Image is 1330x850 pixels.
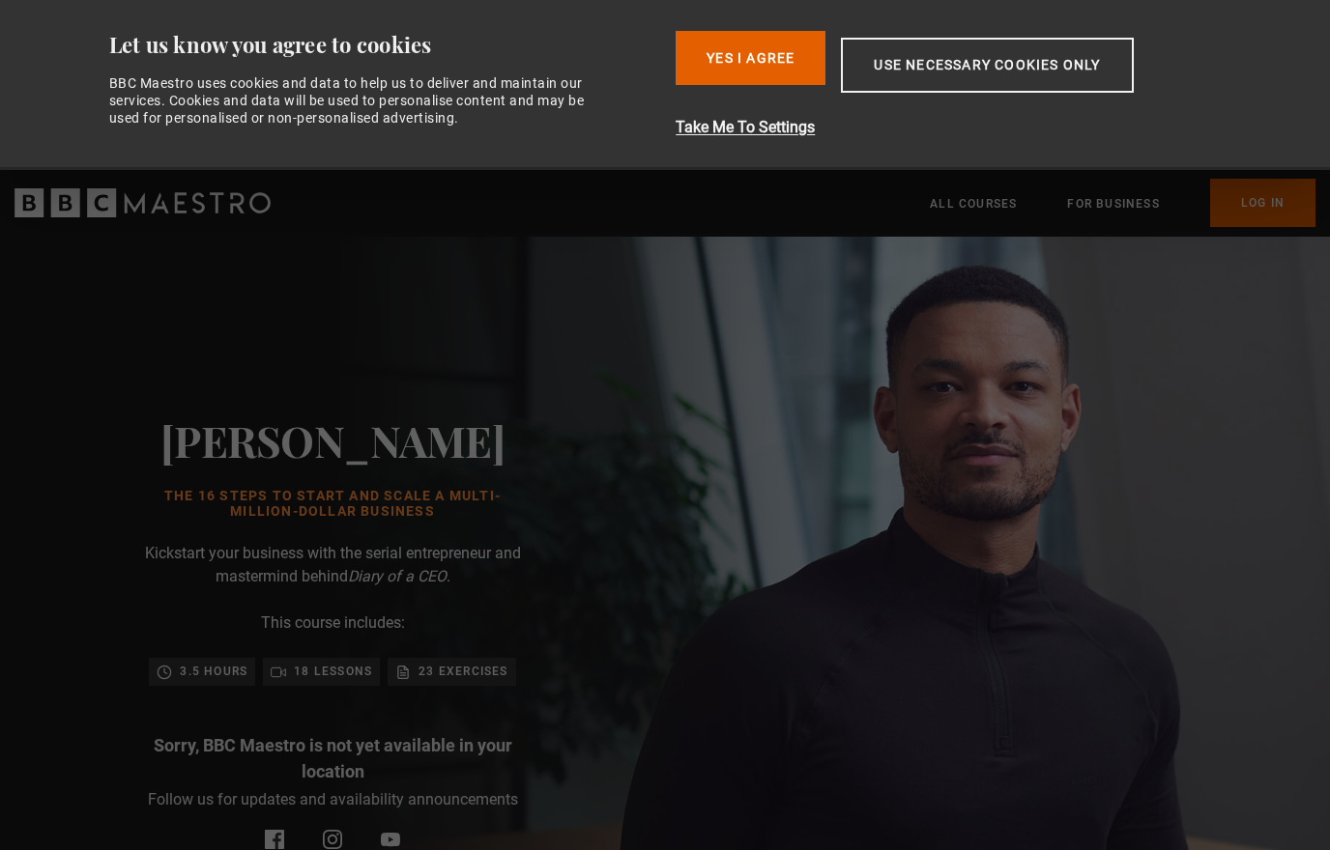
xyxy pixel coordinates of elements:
div: Let us know you agree to cookies [109,31,661,59]
p: Sorry, BBC Maestro is not yet available in your location [139,732,526,784]
p: Kickstart your business with the serial entrepreneur and mastermind behind . [139,542,526,588]
a: For business [1067,194,1159,213]
i: Diary of a CEO [348,567,447,585]
p: 23 exercises [419,662,507,681]
a: Log In [1210,179,1316,227]
button: Take Me To Settings [676,116,1235,139]
p: 3.5 hours [180,662,247,681]
p: This course includes: [261,611,405,635]
p: 18 lessons [294,662,372,681]
nav: Primary [930,179,1316,227]
h1: The 16 Steps to Start and Scale a Multi-Million-Dollar Business [139,489,526,520]
h2: [PERSON_NAME] [139,415,526,465]
div: BBC Maestro uses cookies and data to help us to deliver and maintain our services. Cookies and da... [109,74,606,127]
svg: BBC Maestro [14,188,271,217]
button: Yes I Agree [676,31,825,85]
a: All Courses [930,194,1017,213]
button: Use necessary cookies only [841,38,1133,93]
